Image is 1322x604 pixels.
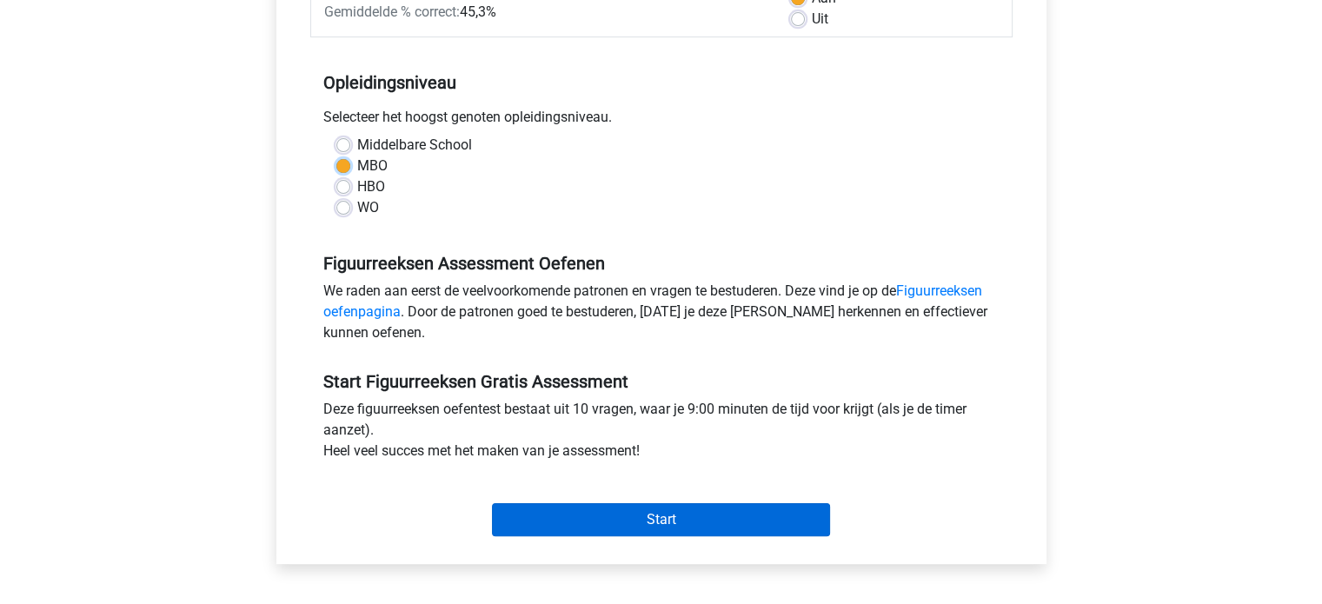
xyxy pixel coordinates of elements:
h5: Figuurreeksen Assessment Oefenen [323,253,1000,274]
span: Gemiddelde % correct: [324,3,460,20]
div: Selecteer het hoogst genoten opleidingsniveau. [310,107,1013,135]
div: We raden aan eerst de veelvoorkomende patronen en vragen te bestuderen. Deze vind je op de . Door... [310,281,1013,350]
label: MBO [357,156,388,176]
h5: Opleidingsniveau [323,65,1000,100]
label: WO [357,197,379,218]
label: Uit [812,9,828,30]
label: HBO [357,176,385,197]
input: Start [492,503,830,536]
h5: Start Figuurreeksen Gratis Assessment [323,371,1000,392]
div: Deze figuurreeksen oefentest bestaat uit 10 vragen, waar je 9:00 minuten de tijd voor krijgt (als... [310,399,1013,468]
div: 45,3% [311,2,778,23]
label: Middelbare School [357,135,472,156]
